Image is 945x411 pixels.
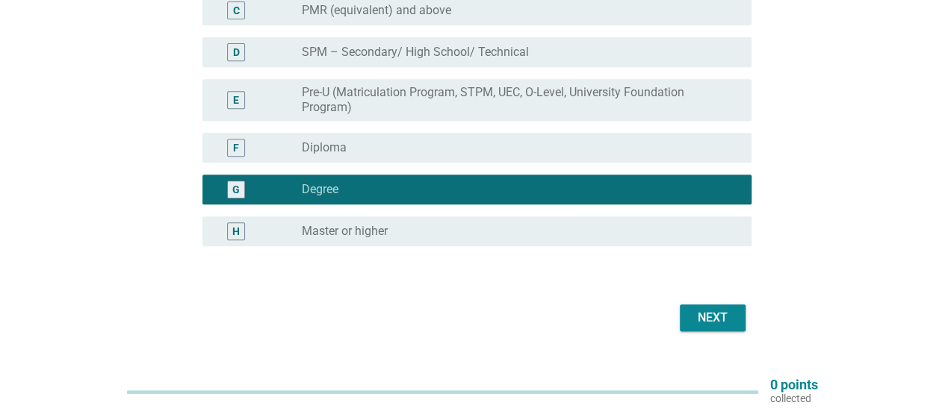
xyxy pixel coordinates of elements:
[233,140,239,156] div: F
[302,182,338,197] label: Degree
[770,378,818,392] p: 0 points
[232,224,240,239] div: H
[302,140,347,155] label: Diploma
[302,45,529,60] label: SPM – Secondary/ High School/ Technical
[302,85,728,115] label: Pre-U (Matriculation Program, STPM, UEC, O-Level, University Foundation Program)
[692,309,734,327] div: Next
[233,45,240,60] div: D
[233,3,240,19] div: C
[302,3,451,18] label: PMR (equivalent) and above
[233,92,239,108] div: E
[302,224,388,239] label: Master or higher
[680,304,746,331] button: Next
[770,392,818,405] p: collected
[232,182,240,198] div: G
